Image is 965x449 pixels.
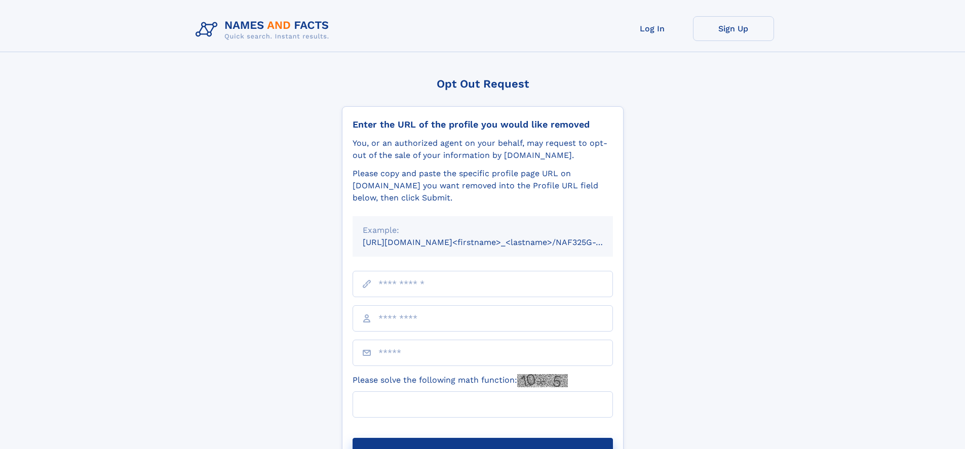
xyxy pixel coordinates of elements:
[353,119,613,130] div: Enter the URL of the profile you would like removed
[353,374,568,387] label: Please solve the following math function:
[363,237,632,247] small: [URL][DOMAIN_NAME]<firstname>_<lastname>/NAF325G-xxxxxxxx
[363,224,603,236] div: Example:
[353,168,613,204] div: Please copy and paste the specific profile page URL on [DOMAIN_NAME] you want removed into the Pr...
[191,16,337,44] img: Logo Names and Facts
[353,137,613,161] div: You, or an authorized agent on your behalf, may request to opt-out of the sale of your informatio...
[612,16,693,41] a: Log In
[693,16,774,41] a: Sign Up
[342,77,624,90] div: Opt Out Request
